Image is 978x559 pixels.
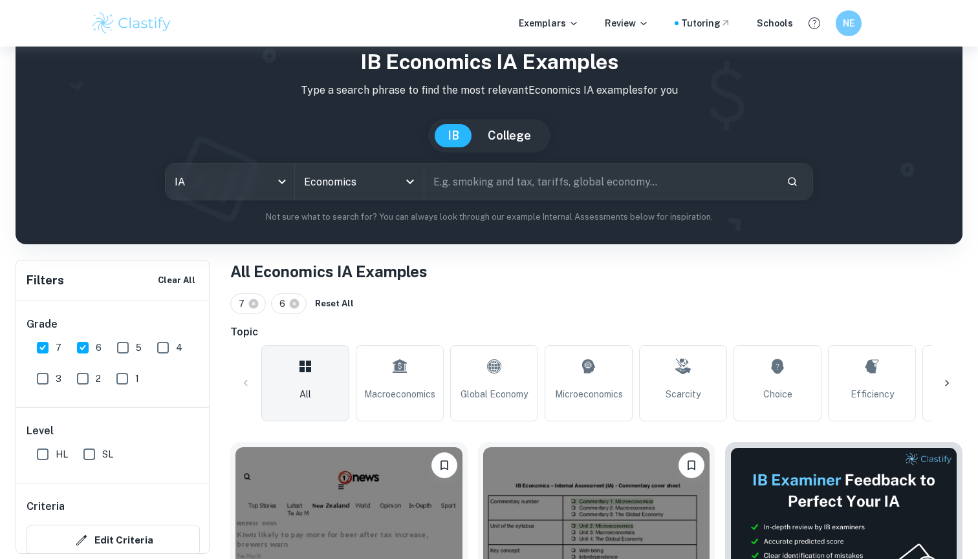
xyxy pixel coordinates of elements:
span: 4 [176,341,182,355]
span: 5 [136,341,142,355]
h6: Level [27,423,200,439]
span: Efficiency [851,387,894,401]
span: 7 [56,341,61,355]
button: Help and Feedback [803,12,825,34]
span: Microeconomics [555,387,623,401]
h6: NE [842,16,856,30]
span: Global Economy [461,387,528,401]
span: 2 [96,372,101,386]
img: Clastify logo [91,10,173,36]
span: Macroeconomics [364,387,435,401]
p: Not sure what to search for? You can always look through our example Internal Assessments below f... [26,211,952,224]
span: 6 [279,297,291,311]
h1: IB Economics IA examples [26,47,952,78]
span: 7 [239,297,250,311]
div: IA [166,163,294,200]
h6: Grade [27,317,200,332]
span: Scarcity [666,387,701,401]
span: 1 [135,372,139,386]
h6: Topic [230,324,962,340]
span: SL [102,447,113,461]
h1: All Economics IA Examples [230,260,962,283]
button: IB [435,124,472,147]
button: Search [781,171,803,193]
a: Tutoring [681,16,731,30]
button: College [475,124,544,147]
p: Exemplars [519,16,579,30]
div: 6 [271,293,307,314]
span: All [299,387,311,401]
span: HL [56,447,68,461]
div: 7 [230,293,266,314]
button: NE [836,10,862,36]
h6: Criteria [27,499,65,514]
button: Clear All [155,271,199,290]
button: Reset All [312,294,357,313]
a: Schools [757,16,793,30]
button: Bookmark [679,452,704,478]
span: 3 [56,372,61,386]
input: E.g. smoking and tax, tariffs, global economy... [424,163,776,200]
span: 6 [96,341,102,355]
button: Bookmark [431,452,457,478]
p: Type a search phrase to find the most relevant Economics IA examples for you [26,83,952,98]
button: Edit Criteria [27,525,200,556]
button: Open [401,173,419,191]
p: Review [605,16,649,30]
h6: Filters [27,271,64,290]
span: Choice [763,387,792,401]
